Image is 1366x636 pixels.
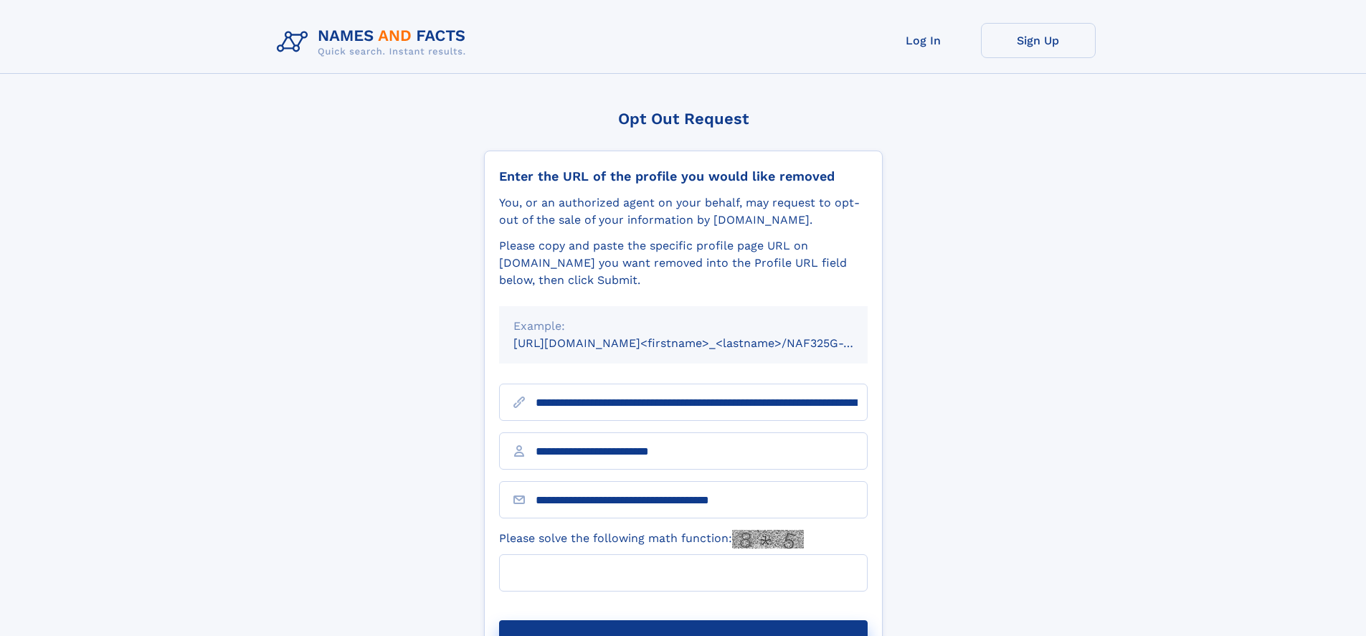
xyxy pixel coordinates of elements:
div: Please copy and paste the specific profile page URL on [DOMAIN_NAME] you want removed into the Pr... [499,237,868,289]
label: Please solve the following math function: [499,530,804,549]
div: You, or an authorized agent on your behalf, may request to opt-out of the sale of your informatio... [499,194,868,229]
img: Logo Names and Facts [271,23,478,62]
small: [URL][DOMAIN_NAME]<firstname>_<lastname>/NAF325G-xxxxxxxx [513,336,895,350]
a: Log In [866,23,981,58]
div: Example: [513,318,853,335]
div: Opt Out Request [484,110,883,128]
a: Sign Up [981,23,1096,58]
div: Enter the URL of the profile you would like removed [499,169,868,184]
